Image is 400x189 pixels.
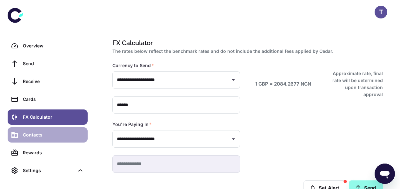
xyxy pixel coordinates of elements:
div: Settings [23,167,74,174]
a: Rewards [8,145,88,160]
a: Contacts [8,127,88,143]
a: Cards [8,92,88,107]
a: Receive [8,74,88,89]
label: You're Paying In [112,121,152,128]
a: Overview [8,38,88,53]
h1: FX Calculator [112,38,380,48]
a: FX Calculator [8,109,88,125]
div: Rewards [23,149,84,156]
div: Overview [23,42,84,49]
button: Open [229,135,238,143]
div: Settings [8,163,88,178]
label: Currency to Send [112,62,154,69]
div: Send [23,60,84,67]
iframe: Button to launch messaging window [375,164,395,184]
h6: 1 GBP = 2084.2677 NGN [255,80,311,88]
button: Open [229,75,238,84]
div: Contacts [23,131,84,138]
a: Send [8,56,88,71]
div: Receive [23,78,84,85]
div: FX Calculator [23,114,84,121]
div: Cards [23,96,84,103]
h6: Approximate rate, final rate will be determined upon transaction approval [325,70,383,98]
button: T [375,6,387,18]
